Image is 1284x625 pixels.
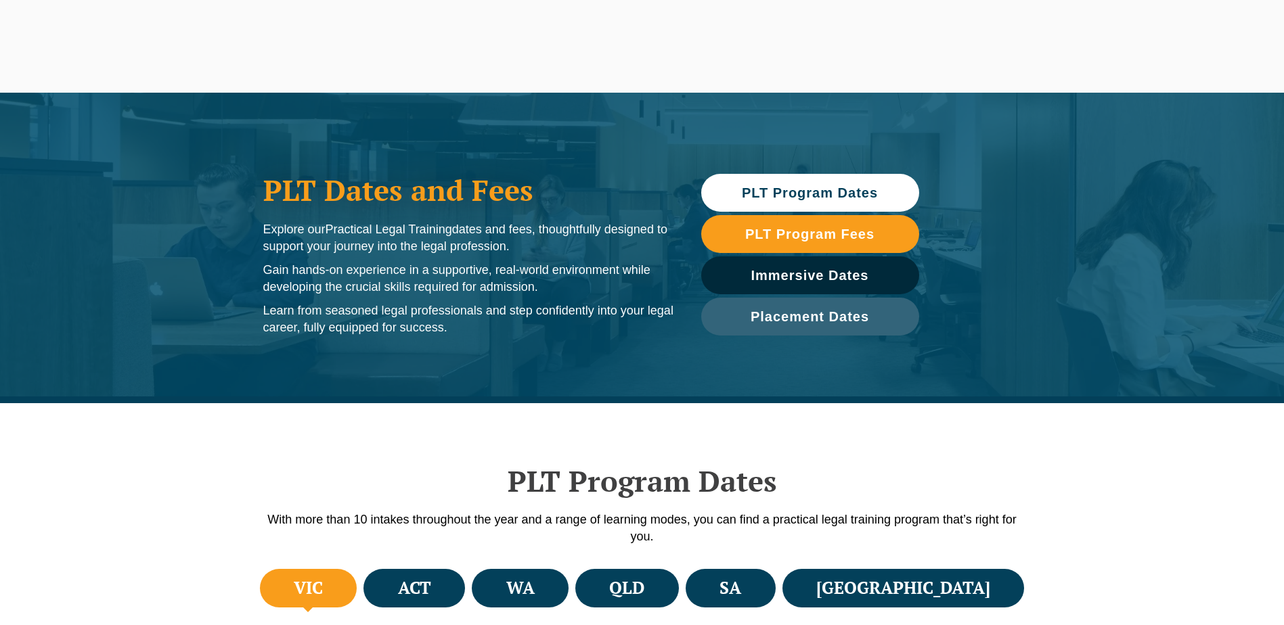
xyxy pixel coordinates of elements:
[326,223,452,236] span: Practical Legal Training
[751,310,869,323] span: Placement Dates
[257,464,1028,498] h2: PLT Program Dates
[751,269,869,282] span: Immersive Dates
[701,215,919,253] a: PLT Program Fees
[263,262,674,296] p: Gain hands-on experience in a supportive, real-world environment while developing the crucial ski...
[742,186,878,200] span: PLT Program Dates
[609,577,644,599] h4: QLD
[263,221,674,255] p: Explore our dates and fees, thoughtfully designed to support your journey into the legal profession.
[816,577,990,599] h4: [GEOGRAPHIC_DATA]
[263,173,674,207] h1: PLT Dates and Fees
[701,256,919,294] a: Immersive Dates
[506,577,535,599] h4: WA
[701,298,919,335] a: Placement Dates
[294,577,323,599] h4: VIC
[701,174,919,212] a: PLT Program Dates
[398,577,431,599] h4: ACT
[257,511,1028,545] p: With more than 10 intakes throughout the year and a range of learning modes, you can find a pract...
[720,577,741,599] h4: SA
[263,302,674,336] p: Learn from seasoned legal professionals and step confidently into your legal career, fully equipp...
[745,227,875,241] span: PLT Program Fees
